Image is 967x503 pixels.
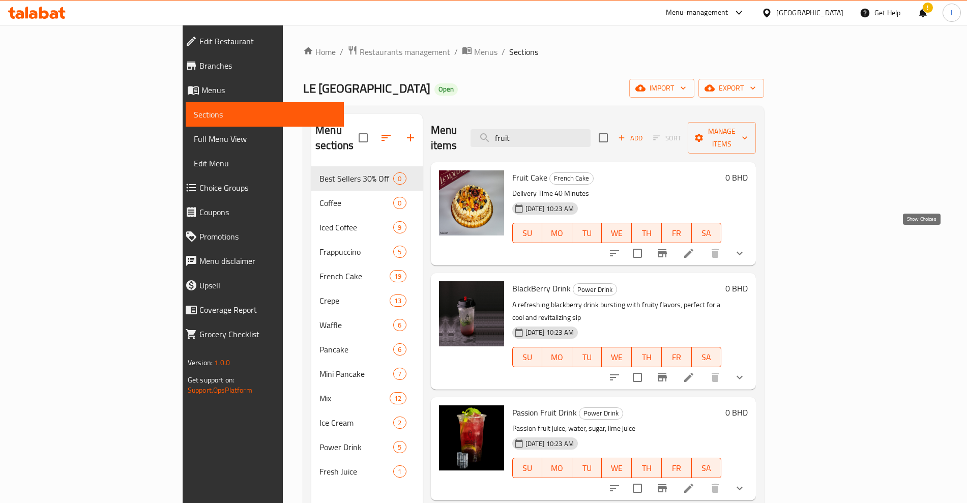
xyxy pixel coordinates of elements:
[439,170,504,235] img: Fruit Cake
[199,304,336,316] span: Coverage Report
[517,350,539,365] span: SU
[186,102,344,127] a: Sections
[214,356,230,369] span: 1.0.0
[602,223,632,243] button: WE
[696,125,748,151] span: Manage items
[319,441,393,453] div: Power Drink
[579,407,623,420] div: Power Drink
[311,162,423,488] nav: Menu sections
[602,241,627,265] button: sort-choices
[390,270,406,282] div: items
[606,461,628,476] span: WE
[311,288,423,313] div: Crepe13
[319,417,393,429] span: Ice Cream
[512,458,543,478] button: SU
[311,386,423,410] div: Mix12
[602,458,632,478] button: WE
[393,246,406,258] div: items
[319,343,393,356] span: Pancake
[311,264,423,288] div: French Cake19
[776,7,843,18] div: [GEOGRAPHIC_DATA]
[311,215,423,240] div: Iced Coffee9
[662,347,692,367] button: FR
[474,46,497,58] span: Menus
[546,226,568,241] span: MO
[199,182,336,194] span: Choice Groups
[188,373,235,387] span: Get support on:
[602,365,627,390] button: sort-choices
[512,299,722,324] p: A refreshing blackberry drink bursting with fruity flavors, perfect for a cool and revitalizing sip
[512,187,722,200] p: Delivery Time 40 Minutes
[394,247,405,257] span: 5
[576,226,598,241] span: TU
[201,84,336,96] span: Menus
[512,405,577,420] span: Passion Fruit Drink
[177,224,344,249] a: Promotions
[394,418,405,428] span: 2
[311,459,423,484] div: Fresh Juice1
[188,383,252,397] a: Support.OpsPlatform
[542,458,572,478] button: MO
[666,7,728,19] div: Menu-management
[666,350,688,365] span: FR
[360,46,450,58] span: Restaurants management
[650,241,675,265] button: Branch-specific-item
[662,223,692,243] button: FR
[319,221,393,233] span: Iced Coffee
[666,226,688,241] span: FR
[319,172,393,185] span: Best Sellers 30% Off
[573,284,617,295] span: Power Drink
[177,53,344,78] a: Branches
[727,241,752,265] button: show more
[393,172,406,185] div: items
[434,83,458,96] div: Open
[319,319,393,331] div: Waffle
[194,157,336,169] span: Edit Menu
[177,29,344,53] a: Edit Restaurant
[727,476,752,500] button: show more
[627,478,648,499] span: Select to update
[398,126,423,150] button: Add section
[177,322,344,346] a: Grocery Checklist
[462,45,497,58] a: Menus
[393,319,406,331] div: items
[614,130,647,146] span: Add item
[177,298,344,322] a: Coverage Report
[632,347,662,367] button: TH
[606,350,628,365] span: WE
[439,405,504,470] img: Passion Fruit Drink
[319,197,393,209] div: Coffee
[692,347,722,367] button: SA
[199,35,336,47] span: Edit Restaurant
[692,458,722,478] button: SA
[725,281,748,295] h6: 0 BHD
[347,45,450,58] a: Restaurants management
[602,476,627,500] button: sort-choices
[576,461,598,476] span: TU
[394,442,405,452] span: 5
[390,392,406,404] div: items
[199,328,336,340] span: Grocery Checklist
[546,461,568,476] span: MO
[393,343,406,356] div: items
[727,365,752,390] button: show more
[692,223,722,243] button: SA
[542,347,572,367] button: MO
[439,281,504,346] img: BlackBerry Drink
[319,465,393,478] span: Fresh Juice
[521,439,578,449] span: [DATE] 10:23 AM
[394,345,405,354] span: 6
[951,7,952,18] span: I
[734,482,746,494] svg: Show Choices
[703,241,727,265] button: delete
[632,458,662,478] button: TH
[572,347,602,367] button: TU
[517,461,539,476] span: SU
[177,273,344,298] a: Upsell
[311,191,423,215] div: Coffee0
[550,172,593,184] span: French Cake
[696,226,718,241] span: SA
[311,166,423,191] div: Best Sellers 30% Off0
